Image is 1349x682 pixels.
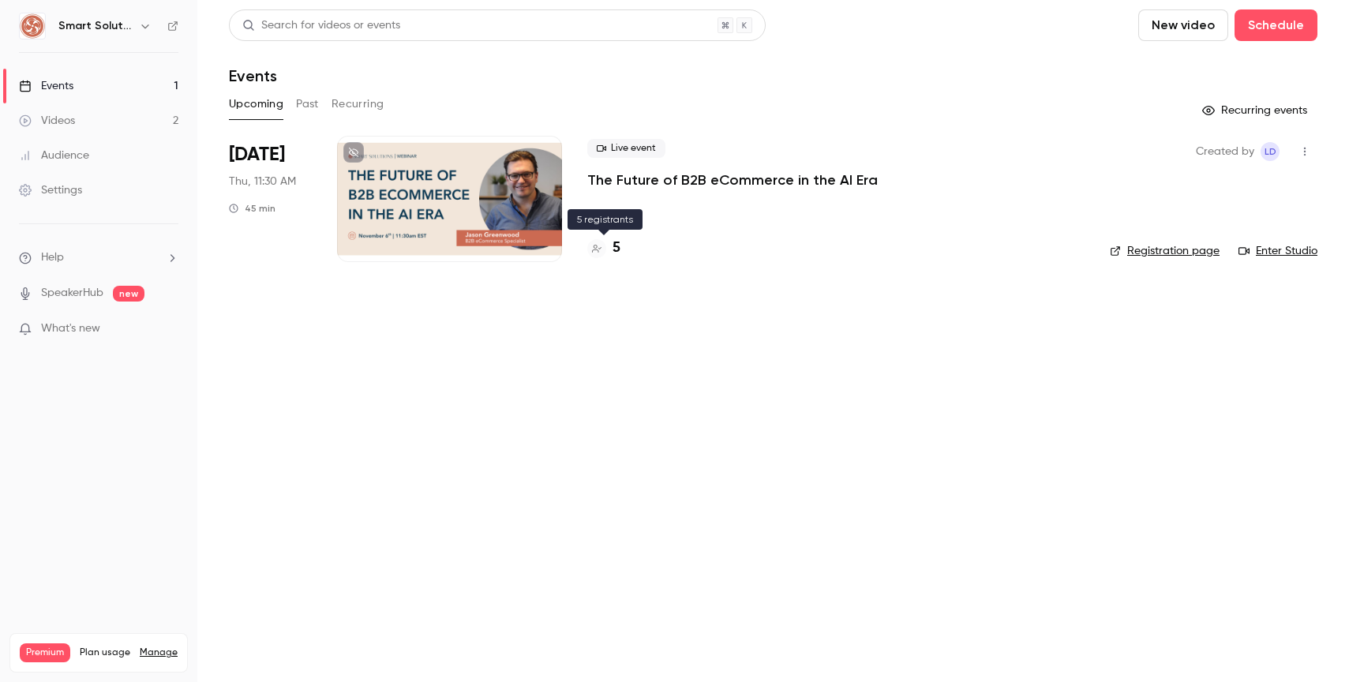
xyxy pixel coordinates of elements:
[1235,9,1317,41] button: Schedule
[229,202,275,215] div: 45 min
[113,286,144,302] span: new
[140,646,178,659] a: Manage
[19,182,82,198] div: Settings
[587,170,878,189] a: The Future of B2B eCommerce in the AI Era
[242,17,400,34] div: Search for videos or events
[332,92,384,117] button: Recurring
[19,78,73,94] div: Events
[19,249,178,266] li: help-dropdown-opener
[1265,142,1276,161] span: LD
[20,643,70,662] span: Premium
[1138,9,1228,41] button: New video
[1195,98,1317,123] button: Recurring events
[19,148,89,163] div: Audience
[229,66,277,85] h1: Events
[41,249,64,266] span: Help
[587,139,665,158] span: Live event
[41,285,103,302] a: SpeakerHub
[1238,243,1317,259] a: Enter Studio
[229,92,283,117] button: Upcoming
[80,646,130,659] span: Plan usage
[296,92,319,117] button: Past
[229,136,312,262] div: Nov 6 Thu, 11:30 AM (America/Detroit)
[229,174,296,189] span: Thu, 11:30 AM
[20,13,45,39] img: Smart Solutions
[41,320,100,337] span: What's new
[19,113,75,129] div: Videos
[1261,142,1280,161] span: Lyndsay Dean
[1110,243,1220,259] a: Registration page
[613,238,620,259] h4: 5
[58,18,133,34] h6: Smart Solutions
[229,142,285,167] span: [DATE]
[587,238,620,259] a: 5
[1196,142,1254,161] span: Created by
